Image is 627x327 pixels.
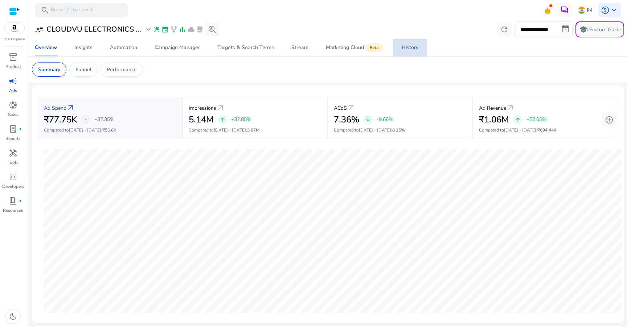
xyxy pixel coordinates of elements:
button: search_insights [205,22,220,37]
p: +37.35% [94,117,115,122]
span: ₹694.44K [537,127,557,133]
img: in.svg [578,7,585,14]
button: refresh [497,22,512,37]
p: Resources [3,207,23,214]
span: ₹56.6K [102,127,116,133]
h2: 5.14M [189,114,214,125]
span: account_circle [601,6,610,15]
span: - [85,115,87,124]
span: school [579,25,588,34]
p: Funnel [75,66,91,73]
span: search_insights [208,25,217,34]
p: Marketplace [4,37,25,42]
span: cloud [188,26,195,33]
span: dark_mode [9,312,17,321]
span: book_4 [9,197,17,205]
span: arrow_upward [515,117,521,122]
p: Compared to : [44,127,176,133]
div: Stream [291,45,308,50]
p: -9.66% [377,117,393,122]
div: Insights [74,45,93,50]
span: arrow_upward [220,117,225,122]
p: Product [5,63,21,70]
span: keyboard_arrow_down [610,6,618,15]
span: bar_chart [179,26,186,33]
span: wand_stars [153,26,160,33]
p: +52.05% [526,117,547,122]
img: amazon.svg [5,23,24,34]
button: add_circle [602,113,616,127]
span: donut_small [9,101,17,109]
h2: ₹1.06M [479,114,509,125]
p: Sales [8,111,19,118]
span: Beta [365,43,383,52]
span: lab_profile [196,26,204,33]
p: Tools [8,159,19,166]
span: refresh [500,25,509,34]
span: [DATE] - [DATE] [69,127,101,133]
p: Compared to : [189,127,321,133]
p: Press to search [51,6,94,14]
span: add_circle [605,116,614,124]
span: [DATE] - [DATE] [214,127,246,133]
h3: CLOUDVU ELECTRONICS ... [46,25,141,34]
span: code_blocks [9,173,17,181]
div: Automation [110,45,137,50]
span: 3.87M [247,127,259,133]
p: Compared to : [334,127,466,133]
p: Developers [2,183,24,190]
p: Compared to : [479,127,612,133]
p: ACoS [334,104,347,112]
p: Ad Revenue [479,104,506,112]
p: +32.85% [231,117,251,122]
div: Targets & Search Terms [217,45,274,50]
h2: ₹77.75K [44,114,77,125]
div: History [402,45,418,50]
span: expand_more [144,25,153,34]
a: arrow_outward [347,104,356,112]
div: Campaign Manager [155,45,200,50]
div: Marketing Cloud [326,45,384,51]
span: handyman [9,149,17,157]
span: [DATE] - [DATE] [359,127,391,133]
span: event [161,26,169,33]
p: Reports [5,135,21,142]
p: Feature Guide [589,26,621,33]
a: arrow_outward [66,104,75,112]
span: user_attributes [35,25,44,34]
span: arrow_downward [365,117,371,122]
span: lab_profile [9,125,17,133]
p: Summary [38,66,60,73]
span: campaign [9,77,17,85]
span: 8.15% [392,127,405,133]
a: arrow_outward [506,104,515,112]
span: search [41,6,49,15]
p: Ads [9,87,17,94]
span: family_history [170,26,177,33]
h2: 7.36% [334,114,359,125]
p: IN [587,4,592,16]
p: Impressions [189,104,216,112]
p: Performance [107,66,137,73]
span: inventory_2 [9,53,17,61]
div: Overview [35,45,57,50]
button: schoolFeature Guide [575,21,624,37]
p: Ad Spend [44,104,66,112]
span: fiber_manual_record [19,199,22,202]
span: [DATE] - [DATE] [504,127,536,133]
span: / [65,6,71,14]
span: fiber_manual_record [19,128,22,130]
a: arrow_outward [216,104,225,112]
